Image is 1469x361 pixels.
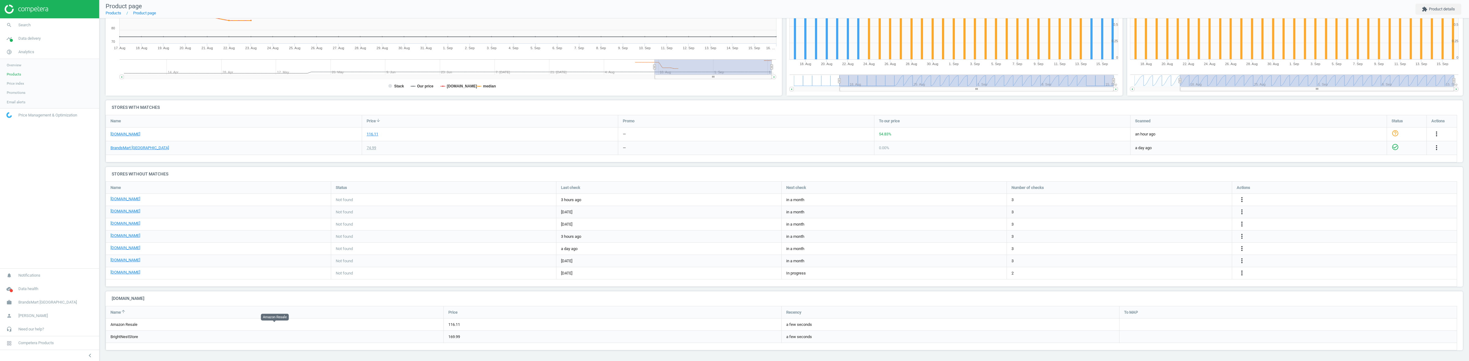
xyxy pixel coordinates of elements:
[623,118,634,124] span: Promo
[1238,257,1246,265] button: more_vert
[3,297,15,308] i: work
[1034,62,1043,66] tspan: 9. Sep
[949,62,959,66] tspan: 1. Sep
[1431,118,1445,124] span: Actions
[487,46,497,50] tspan: 3. Sep
[639,46,651,50] tspan: 10. Sep
[561,234,777,239] span: 3 hours ago
[394,84,404,88] tspan: Stack
[1454,23,1458,26] text: 0.5
[465,46,475,50] tspan: 2. Sep
[443,46,453,50] tspan: 1. Sep
[1011,222,1014,227] span: 3
[267,46,278,50] tspan: 24. Aug
[552,46,562,50] tspan: 6. Sep
[110,196,140,202] a: [DOMAIN_NAME]
[1011,271,1014,276] span: 2
[786,197,804,203] span: in a month
[561,197,777,203] span: 3 hours ago
[18,313,48,319] span: [PERSON_NAME]
[18,286,38,292] span: Data health
[86,352,94,359] i: chevron_left
[800,62,811,66] tspan: 18. Aug
[444,331,781,343] div: 169.99
[1422,6,1427,12] i: extension
[906,62,917,66] tspan: 28. Aug
[1238,220,1246,228] i: more_vert
[596,46,606,50] tspan: 8. Sep
[420,46,432,50] tspan: 31. Aug
[3,33,15,44] i: timeline
[1238,196,1246,203] i: more_vert
[1113,23,1118,26] text: 0.5
[18,112,77,118] span: Price Management & Optimization
[114,46,125,50] tspan: 17. Aug
[1161,62,1173,66] tspan: 20. Aug
[1225,62,1236,66] tspan: 26. Aug
[3,19,15,31] i: search
[110,118,121,124] span: Name
[749,46,760,50] tspan: 15. Sep
[1433,144,1440,151] i: more_vert
[1238,233,1246,241] button: more_vert
[367,118,376,124] span: Price
[336,271,353,276] span: Not found
[311,46,322,50] tspan: 26. Aug
[879,132,891,136] span: 54.83 %
[1353,62,1363,66] tspan: 7. Sep
[727,46,738,50] tspan: 14. Sep
[1415,4,1461,15] button: extensionProduct details
[1011,258,1014,264] span: 3
[3,270,15,281] i: notifications
[18,273,40,278] span: Notifications
[1011,246,1014,252] span: 3
[355,46,366,50] tspan: 28. Aug
[111,26,115,30] text: 80
[927,62,938,66] tspan: 30. Aug
[82,352,98,359] button: chevron_left
[106,167,1463,181] h4: Stores without matches
[786,322,1115,327] span: a few seconds
[1237,185,1250,190] span: Actions
[336,222,353,227] span: Not found
[509,46,518,50] tspan: 4. Sep
[1374,62,1384,66] tspan: 9. Sep
[336,185,347,190] span: Status
[336,258,353,264] span: Not found
[110,310,121,315] span: Name
[483,84,496,88] tspan: median
[158,46,169,50] tspan: 19. Aug
[786,271,806,276] span: In progress
[561,271,777,276] span: [DATE]
[6,112,12,118] img: wGWNvw8QSZomAAAAABJRU5ErkJggg==
[769,70,774,74] tspan: 1…
[1332,62,1342,66] tspan: 5. Sep
[705,46,716,50] tspan: 13. Sep
[1238,269,1246,277] i: more_vert
[1433,144,1440,152] button: more_vert
[417,84,434,88] tspan: Our price
[110,208,140,214] a: [DOMAIN_NAME]
[574,46,584,50] tspan: 7. Sep
[1238,220,1246,228] button: more_vert
[1394,62,1406,66] tspan: 11. Sep
[786,246,804,252] span: in a month
[1135,118,1150,124] span: Scanned
[121,309,126,314] i: arrow_upward
[18,49,34,55] span: Analytics
[786,258,804,264] span: in a month
[661,46,673,50] tspan: 11. Sep
[7,90,25,95] span: Promotions
[561,222,777,227] span: [DATE]
[1452,39,1458,43] text: 0.25
[136,46,147,50] tspan: 18. Aug
[7,100,25,105] span: Email alerts
[786,310,801,315] span: Recency
[110,270,140,275] a: [DOMAIN_NAME]
[1246,62,1258,66] tspan: 28. Aug
[336,246,353,252] span: Not found
[1112,39,1118,43] text: 0.25
[110,131,140,137] a: [DOMAIN_NAME]
[1456,56,1458,59] text: 0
